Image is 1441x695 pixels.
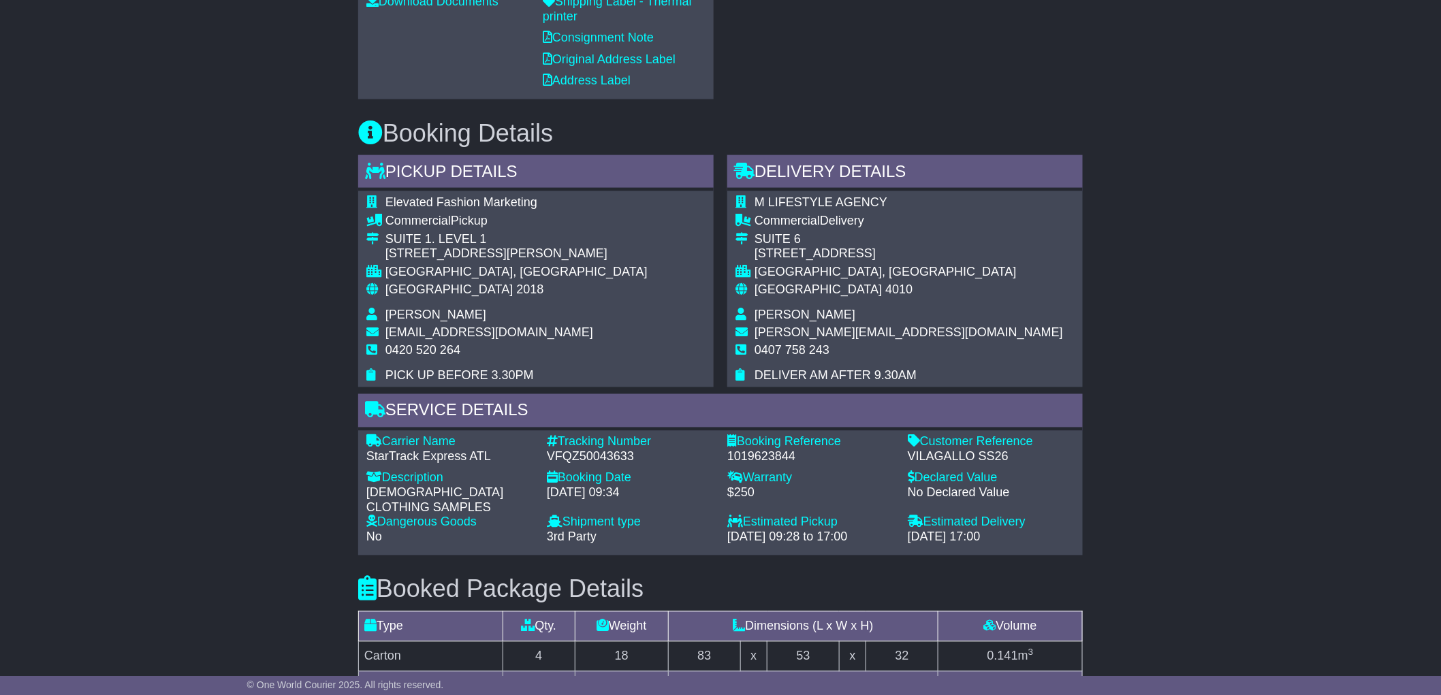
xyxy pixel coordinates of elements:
[727,471,894,486] div: Warranty
[385,265,648,280] div: [GEOGRAPHIC_DATA], [GEOGRAPHIC_DATA]
[385,214,451,227] span: Commercial
[359,611,503,641] td: Type
[385,326,593,340] span: [EMAIL_ADDRESS][DOMAIN_NAME]
[366,486,533,515] div: [DEMOGRAPHIC_DATA] CLOTHING SAMPLES
[938,641,1083,671] td: m
[908,530,1075,545] div: [DATE] 17:00
[908,515,1075,530] div: Estimated Delivery
[908,471,1075,486] div: Declared Value
[755,195,887,209] span: M LIFESTYLE AGENCY
[755,214,1063,229] div: Delivery
[385,282,513,296] span: [GEOGRAPHIC_DATA]
[755,282,882,296] span: [GEOGRAPHIC_DATA]
[755,369,917,383] span: DELIVER AM AFTER 9.30AM
[755,232,1063,247] div: SUITE 6
[938,611,1083,641] td: Volume
[755,308,855,321] span: [PERSON_NAME]
[755,344,829,357] span: 0407 758 243
[987,649,1018,663] span: 0.141
[668,611,938,641] td: Dimensions (L x W x H)
[547,435,714,450] div: Tracking Number
[385,232,648,247] div: SUITE 1. LEVEL 1
[543,52,676,66] a: Original Address Label
[575,611,668,641] td: Weight
[366,435,533,450] div: Carrier Name
[385,308,486,321] span: [PERSON_NAME]
[755,326,1063,340] span: [PERSON_NAME][EMAIL_ADDRESS][DOMAIN_NAME]
[727,435,894,450] div: Booking Reference
[547,515,714,530] div: Shipment type
[385,246,648,261] div: [STREET_ADDRESS][PERSON_NAME]
[575,641,668,671] td: 18
[358,155,714,192] div: Pickup Details
[366,515,533,530] div: Dangerous Goods
[359,641,503,671] td: Carton
[727,515,894,530] div: Estimated Pickup
[366,471,533,486] div: Description
[385,214,648,229] div: Pickup
[727,486,894,501] div: $250
[908,435,1075,450] div: Customer Reference
[767,641,840,671] td: 53
[516,282,543,296] span: 2018
[547,471,714,486] div: Booking Date
[358,120,1083,147] h3: Booking Details
[908,486,1075,501] div: No Declared Value
[547,486,714,501] div: [DATE] 09:34
[839,641,866,671] td: x
[547,450,714,465] div: VFQZ50043633
[755,214,820,227] span: Commercial
[247,679,444,690] span: © One World Courier 2025. All rights reserved.
[385,195,537,209] span: Elevated Fashion Marketing
[547,530,597,544] span: 3rd Party
[755,246,1063,261] div: [STREET_ADDRESS]
[885,282,913,296] span: 4010
[755,265,1063,280] div: [GEOGRAPHIC_DATA], [GEOGRAPHIC_DATA]
[358,394,1083,431] div: Service Details
[740,641,767,671] td: x
[543,74,631,87] a: Address Label
[727,155,1083,192] div: Delivery Details
[366,450,533,465] div: StarTrack Express ATL
[385,369,534,383] span: PICK UP BEFORE 3.30PM
[1028,647,1034,658] sup: 3
[503,611,575,641] td: Qty.
[543,31,654,44] a: Consignment Note
[503,641,575,671] td: 4
[668,641,740,671] td: 83
[908,450,1075,465] div: VILAGALLO SS26
[385,344,460,357] span: 0420 520 264
[358,576,1083,603] h3: Booked Package Details
[366,530,382,544] span: No
[866,641,938,671] td: 32
[727,450,894,465] div: 1019623844
[727,530,894,545] div: [DATE] 09:28 to 17:00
